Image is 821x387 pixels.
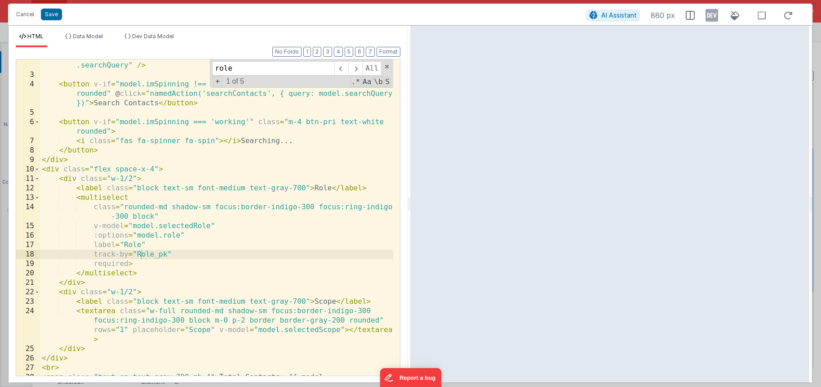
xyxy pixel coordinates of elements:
div: 23 [16,297,40,306]
div: 17 [16,240,40,250]
div: 15 [16,221,40,231]
div: 11 [16,174,40,184]
div: 3 [16,70,40,80]
div: 14 [16,202,40,221]
button: 2 [313,47,321,57]
span: RegExp Search [351,76,361,87]
button: No Folds [272,47,302,57]
button: 4 [334,47,343,57]
button: 6 [355,47,364,57]
span: Dev Data Model [132,33,174,40]
div: 13 [16,193,40,202]
input: Search for [212,61,334,76]
span: CaseSensitive Search [362,76,372,87]
div: 19 [16,259,40,269]
div: 20 [16,269,40,278]
span: Search In Selection [385,76,391,87]
div: 7 [16,136,40,146]
button: Format [377,47,400,57]
div: 21 [16,278,40,288]
span: 880 px [651,10,675,21]
div: 22 [16,288,40,297]
iframe: Marker.io feedback button [380,368,441,387]
button: 1 [303,47,311,57]
div: 5 [16,108,40,117]
div: 27 [16,363,40,373]
button: Save [41,9,62,20]
span: Whole Word Search [373,76,383,87]
div: 10 [16,165,40,174]
span: Alt-Enter [362,61,382,76]
span: Toggel Replace mode [213,76,223,86]
div: 4 [16,80,40,108]
div: 12 [16,184,40,193]
div: 24 [16,306,40,344]
button: Cancel [12,8,39,21]
div: 9 [16,155,40,165]
div: 6 [16,117,40,136]
span: 1 of 5 [222,77,248,85]
span: HTML [27,33,44,40]
div: 8 [16,146,40,155]
span: AI Assistant [601,11,637,19]
span: Data Model [73,33,103,40]
button: 3 [323,47,332,57]
button: AI Assistant [586,9,640,21]
div: 26 [16,354,40,363]
button: 5 [345,47,353,57]
div: 16 [16,231,40,240]
div: 25 [16,344,40,354]
button: 7 [366,47,375,57]
div: 18 [16,250,40,259]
